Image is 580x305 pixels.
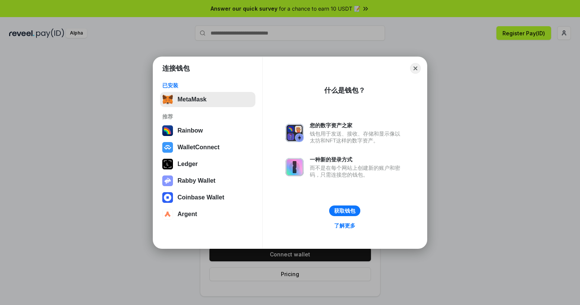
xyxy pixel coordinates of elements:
button: Ledger [160,156,255,172]
h1: 连接钱包 [162,64,190,73]
button: Close [410,63,421,74]
div: 您的数字资产之家 [310,122,404,129]
div: WalletConnect [177,144,220,151]
div: 了解更多 [334,222,355,229]
div: 推荐 [162,113,253,120]
img: svg+xml,%3Csvg%20fill%3D%22none%22%20height%3D%2233%22%20viewBox%3D%220%200%2035%2033%22%20width%... [162,94,173,105]
img: svg+xml,%3Csvg%20width%3D%2228%22%20height%3D%2228%22%20viewBox%3D%220%200%2028%2028%22%20fill%3D... [162,142,173,153]
button: MetaMask [160,92,255,107]
button: Rainbow [160,123,255,138]
div: Ledger [177,161,198,168]
div: Argent [177,211,197,218]
div: 一种新的登录方式 [310,156,404,163]
button: Argent [160,207,255,222]
div: MetaMask [177,96,206,103]
img: svg+xml,%3Csvg%20xmlns%3D%22http%3A%2F%2Fwww.w3.org%2F2000%2Fsvg%22%20width%3D%2228%22%20height%3... [162,159,173,169]
div: 已安装 [162,82,253,89]
img: svg+xml,%3Csvg%20width%3D%2228%22%20height%3D%2228%22%20viewBox%3D%220%200%2028%2028%22%20fill%3D... [162,192,173,203]
button: 获取钱包 [329,205,360,216]
img: svg+xml,%3Csvg%20width%3D%2228%22%20height%3D%2228%22%20viewBox%3D%220%200%2028%2028%22%20fill%3D... [162,209,173,220]
a: 了解更多 [330,221,360,231]
div: Coinbase Wallet [177,194,224,201]
img: svg+xml,%3Csvg%20xmlns%3D%22http%3A%2F%2Fwww.w3.org%2F2000%2Fsvg%22%20fill%3D%22none%22%20viewBox... [162,175,173,186]
div: Rabby Wallet [177,177,216,184]
div: 而不是在每个网站上创建新的账户和密码，只需连接您的钱包。 [310,164,404,178]
img: svg+xml,%3Csvg%20xmlns%3D%22http%3A%2F%2Fwww.w3.org%2F2000%2Fsvg%22%20fill%3D%22none%22%20viewBox... [285,124,304,142]
button: Rabby Wallet [160,173,255,188]
div: 钱包用于发送、接收、存储和显示像以太坊和NFT这样的数字资产。 [310,130,404,144]
img: svg+xml,%3Csvg%20xmlns%3D%22http%3A%2F%2Fwww.w3.org%2F2000%2Fsvg%22%20fill%3D%22none%22%20viewBox... [285,158,304,176]
div: Rainbow [177,127,203,134]
button: WalletConnect [160,140,255,155]
img: svg+xml,%3Csvg%20width%3D%22120%22%20height%3D%22120%22%20viewBox%3D%220%200%20120%20120%22%20fil... [162,125,173,136]
div: 什么是钱包？ [324,86,365,95]
button: Coinbase Wallet [160,190,255,205]
div: 获取钱包 [334,207,355,214]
